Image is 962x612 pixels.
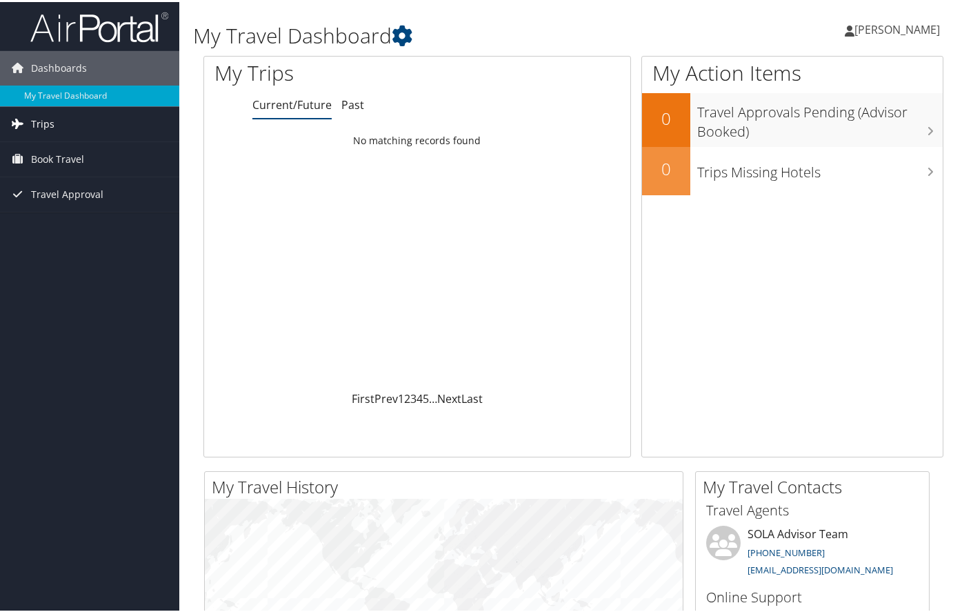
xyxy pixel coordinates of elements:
[193,19,700,48] h1: My Travel Dashboard
[30,9,168,41] img: airportal-logo.png
[31,140,84,175] span: Book Travel
[697,154,943,180] h3: Trips Missing Hotels
[642,155,690,179] h2: 0
[374,389,398,404] a: Prev
[642,91,943,144] a: 0Travel Approvals Pending (Advisor Booked)
[437,389,461,404] a: Next
[642,145,943,193] a: 0Trips Missing Hotels
[341,95,364,110] a: Past
[204,126,630,151] td: No matching records found
[31,105,54,139] span: Trips
[642,57,943,86] h1: My Action Items
[398,389,404,404] a: 1
[417,389,423,404] a: 4
[699,524,925,580] li: SOLA Advisor Team
[31,49,87,83] span: Dashboards
[697,94,943,139] h3: Travel Approvals Pending (Advisor Booked)
[642,105,690,128] h2: 0
[410,389,417,404] a: 3
[31,175,103,210] span: Travel Approval
[212,473,683,497] h2: My Travel History
[854,20,940,35] span: [PERSON_NAME]
[252,95,332,110] a: Current/Future
[748,562,893,574] a: [EMAIL_ADDRESS][DOMAIN_NAME]
[461,389,483,404] a: Last
[429,389,437,404] span: …
[706,586,919,605] h3: Online Support
[845,7,954,48] a: [PERSON_NAME]
[352,389,374,404] a: First
[748,544,825,557] a: [PHONE_NUMBER]
[706,499,919,518] h3: Travel Agents
[214,57,442,86] h1: My Trips
[423,389,429,404] a: 5
[404,389,410,404] a: 2
[703,473,929,497] h2: My Travel Contacts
